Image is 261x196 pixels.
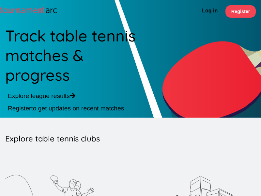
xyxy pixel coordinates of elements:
[45,3,57,18] span: arc
[5,23,136,87] h2: Track table tennis matches & progress
[199,5,220,18] a: Log in
[8,92,133,100] p: Explore league results
[225,5,256,18] a: Register
[8,105,31,112] a: Register
[8,105,133,112] p: to get updates on recent matches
